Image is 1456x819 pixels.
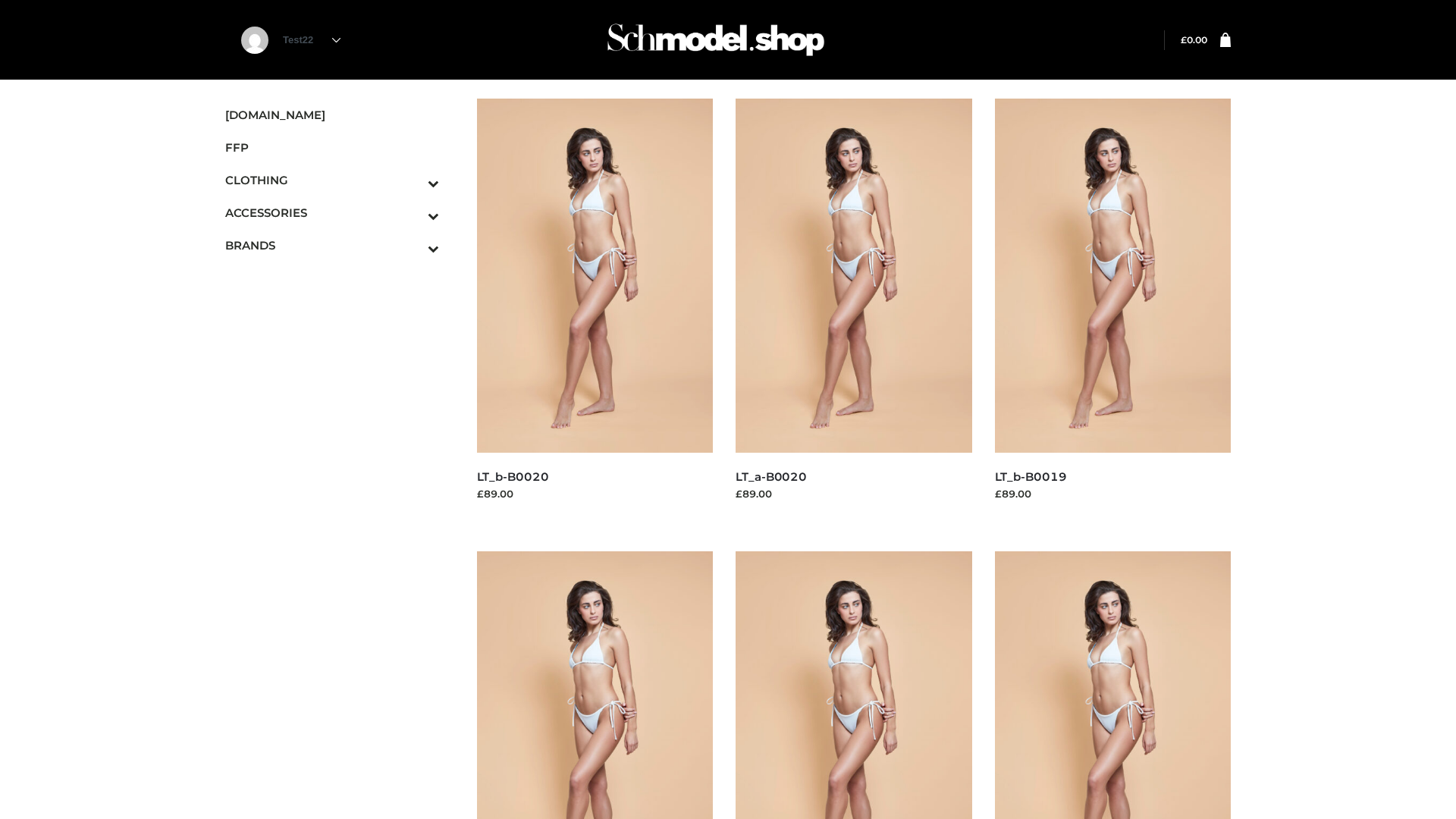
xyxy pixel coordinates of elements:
a: £0.00 [1181,34,1207,45]
div: £89.00 [736,486,972,501]
span: £ [1181,34,1187,45]
span: CLOTHING [225,171,439,189]
button: Toggle Submenu [386,164,439,196]
a: LT_b-B0019 [995,469,1067,484]
div: £89.00 [995,486,1232,501]
a: Read more [736,504,792,516]
span: [DOMAIN_NAME] [225,106,439,124]
span: BRANDS [225,237,439,254]
a: LT_a-B0020 [736,469,807,484]
span: ACCESSORIES [225,204,439,221]
button: Toggle Submenu [386,229,439,262]
a: Read more [477,504,533,516]
a: BRANDSToggle Submenu [225,229,439,262]
div: £89.00 [477,486,714,501]
span: FFP [225,139,439,156]
bdi: 0.00 [1181,34,1207,45]
a: [DOMAIN_NAME] [225,99,439,131]
button: Toggle Submenu [386,196,439,229]
a: Read more [995,504,1051,516]
img: Schmodel Admin 964 [602,10,830,70]
a: ACCESSORIESToggle Submenu [225,196,439,229]
a: FFP [225,131,439,164]
a: CLOTHINGToggle Submenu [225,164,439,196]
a: LT_b-B0020 [477,469,549,484]
a: Test22 [283,34,340,45]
